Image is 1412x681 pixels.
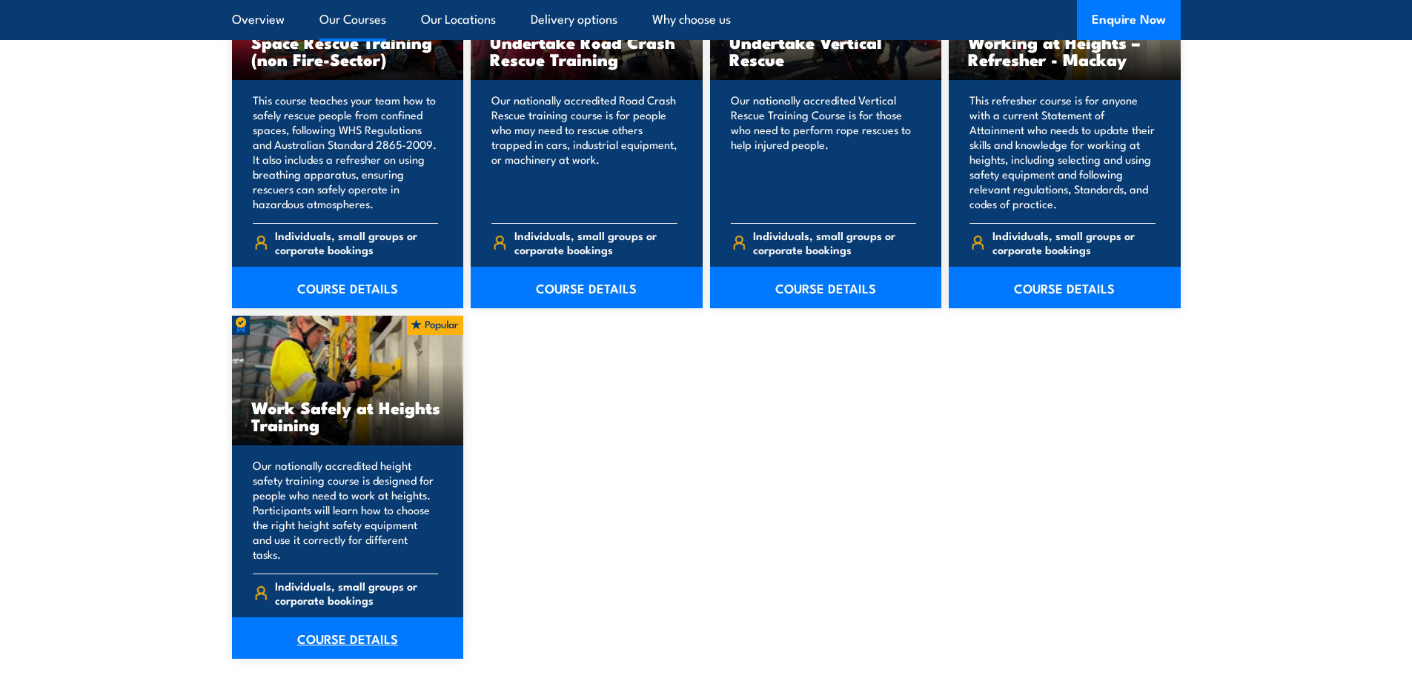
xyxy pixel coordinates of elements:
h3: Undertake Confined Space Rescue Training (non Fire-Sector) [251,16,445,67]
a: COURSE DETAILS [710,267,942,308]
span: Individuals, small groups or corporate bookings [992,228,1156,256]
p: Our nationally accredited height safety training course is designed for people who need to work a... [253,458,439,562]
span: Individuals, small groups or corporate bookings [275,228,438,256]
a: COURSE DETAILS [471,267,703,308]
span: Individuals, small groups or corporate bookings [753,228,916,256]
p: Our nationally accredited Vertical Rescue Training Course is for those who need to perform rope r... [731,93,917,211]
span: Individuals, small groups or corporate bookings [514,228,677,256]
a: COURSE DETAILS [949,267,1181,308]
h3: Undertake Road Crash Rescue Training [490,33,683,67]
p: This refresher course is for anyone with a current Statement of Attainment who needs to update th... [969,93,1156,211]
a: COURSE DETAILS [232,617,464,659]
h3: Undertake Vertical Rescue [729,33,923,67]
h3: Work Safely at Heights Training [251,399,445,433]
a: COURSE DETAILS [232,267,464,308]
p: This course teaches your team how to safely rescue people from confined spaces, following WHS Reg... [253,93,439,211]
p: Our nationally accredited Road Crash Rescue training course is for people who may need to rescue ... [491,93,677,211]
span: Individuals, small groups or corporate bookings [275,579,438,607]
h3: Working at Heights – Refresher - Mackay [968,33,1161,67]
